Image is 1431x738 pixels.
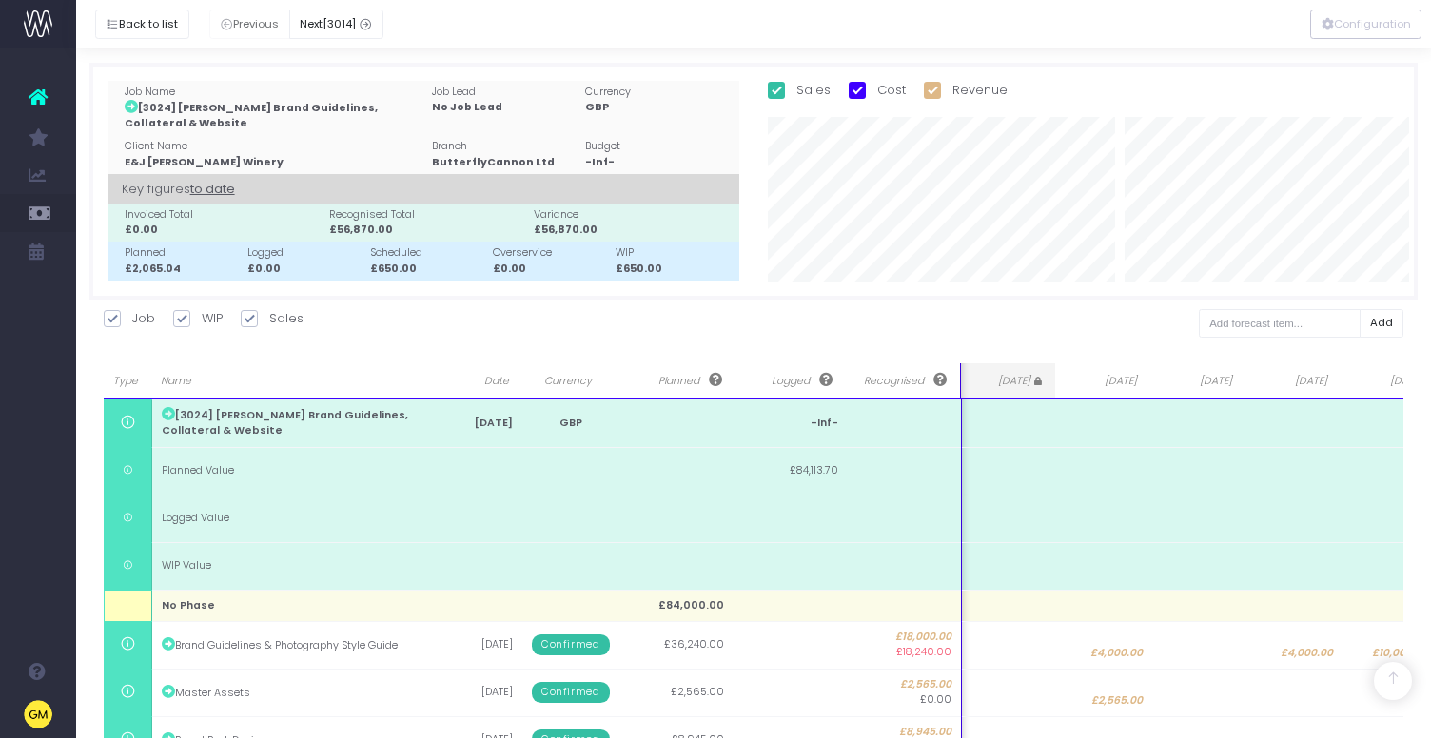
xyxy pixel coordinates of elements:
td: [DATE] [437,399,522,447]
span: [DATE] [1255,374,1327,389]
div: Invoiced Total [125,207,322,223]
div: £56,870.00 [534,223,731,238]
label: Sales [768,81,831,100]
div: No Job Lead [432,100,578,115]
div: £650.00 [616,262,731,277]
span: Logged [741,373,833,389]
span: £4,000.00 [1281,646,1333,661]
button: Back to list [95,10,189,39]
div: Budget [585,139,731,154]
button: Previous [209,10,290,39]
div: Client Name [125,139,423,154]
div: £0.00 [247,262,363,277]
span: [DATE] [1065,374,1137,389]
label: Sales [241,309,304,328]
div: Planned [125,245,240,261]
div: -Inf- [585,155,731,170]
span: £2,565.00 [857,677,952,692]
div: £2,065.04 [125,262,240,277]
span: Name [161,374,423,389]
label: Revenue [924,81,1008,100]
div: £0.00 [493,262,608,277]
td: No Phase [151,590,437,621]
span: -£18,240.00 [891,645,951,660]
span: £2,565.00 [1091,693,1143,709]
td: £84,113.70 [734,447,848,495]
div: £650.00 [370,262,485,277]
img: images/default_profile_image.png [24,700,52,728]
span: Date [446,374,509,389]
span: Currency [532,374,604,389]
div: Scheduled [370,245,485,261]
span: to date [190,177,235,202]
input: Add forecast item... [1199,309,1361,339]
td: Planned Value [151,447,437,495]
div: GBP [585,100,731,115]
div: Job Lead [432,85,578,100]
span: Confirmed [532,682,609,703]
td: [DATE] [437,669,522,716]
label: WIP [173,309,223,328]
td: [DATE] [437,621,522,669]
span: Type [113,374,138,389]
label: Job [104,309,155,328]
span: £10,000.00 [1372,646,1428,661]
div: Logged [247,245,363,261]
td: Master Assets [151,669,437,716]
span: £0.00 [920,692,951,708]
span: £18,000.00 [857,630,952,645]
div: Variance [534,207,731,223]
button: Next[3014] [289,10,383,39]
button: Add [1360,309,1404,339]
div: £0.00 [125,223,322,238]
td: [3024] [PERSON_NAME] Brand Guidelines, Collateral & Website [151,399,437,447]
span: [DATE] [970,374,1043,389]
span: Confirmed [532,634,609,655]
td: £36,240.00 [619,621,734,669]
span: Recognised [855,373,947,389]
span: £4,000.00 [1090,646,1143,661]
span: [DATE] [1160,374,1232,389]
div: Vertical button group [1310,10,1421,39]
label: Cost [849,81,906,100]
td: Brand Guidelines & Photography Style Guide [151,621,437,669]
td: £84,000.00 [619,590,734,621]
div: WIP [616,245,731,261]
div: Job Name [125,85,423,100]
div: Overservice [493,245,608,261]
div: Recognised Total [329,207,526,223]
button: Configuration [1310,10,1421,39]
div: [3024] [PERSON_NAME] Brand Guidelines, Collateral & Website [125,100,423,131]
td: WIP Value [151,542,437,590]
div: ButterflyCannon Ltd [432,155,578,170]
span: [DATE] [1350,374,1422,389]
td: £2,565.00 [619,669,734,716]
div: Currency [585,85,731,100]
div: £56,870.00 [329,223,526,238]
td: GBP [522,399,618,447]
td: -Inf- [734,399,848,447]
div: Branch [432,139,578,154]
span: Key figures [122,174,235,204]
td: Logged Value [151,495,437,542]
span: Planned [631,373,722,389]
div: E&J [PERSON_NAME] Winery [125,155,423,170]
span: [3014] [323,16,356,32]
